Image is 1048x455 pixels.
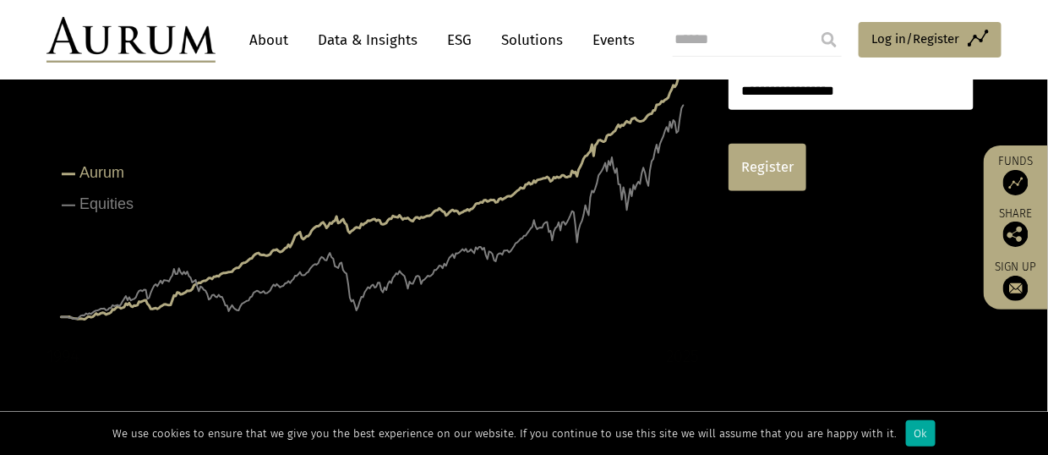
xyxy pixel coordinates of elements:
[79,164,124,181] tspan: Aurum
[584,25,635,56] a: Events
[46,343,79,370] div: 1994
[1003,170,1029,195] img: Access Funds
[241,25,297,56] a: About
[992,154,1040,195] a: Funds
[871,29,959,49] span: Log in/Register
[906,420,936,447] div: Ok
[493,25,571,56] a: Solutions
[729,144,806,191] a: Register
[1003,276,1029,301] img: Sign up to our newsletter
[439,25,480,56] a: ESG
[309,25,426,56] a: Data & Insights
[859,22,1002,58] a: Log in/Register
[812,23,846,57] input: Submit
[992,260,1040,301] a: Sign up
[46,17,216,63] img: Aurum
[1003,222,1029,247] img: Share this post
[992,208,1040,247] div: Share
[79,195,134,212] tspan: Equities
[666,343,699,370] div: 2025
